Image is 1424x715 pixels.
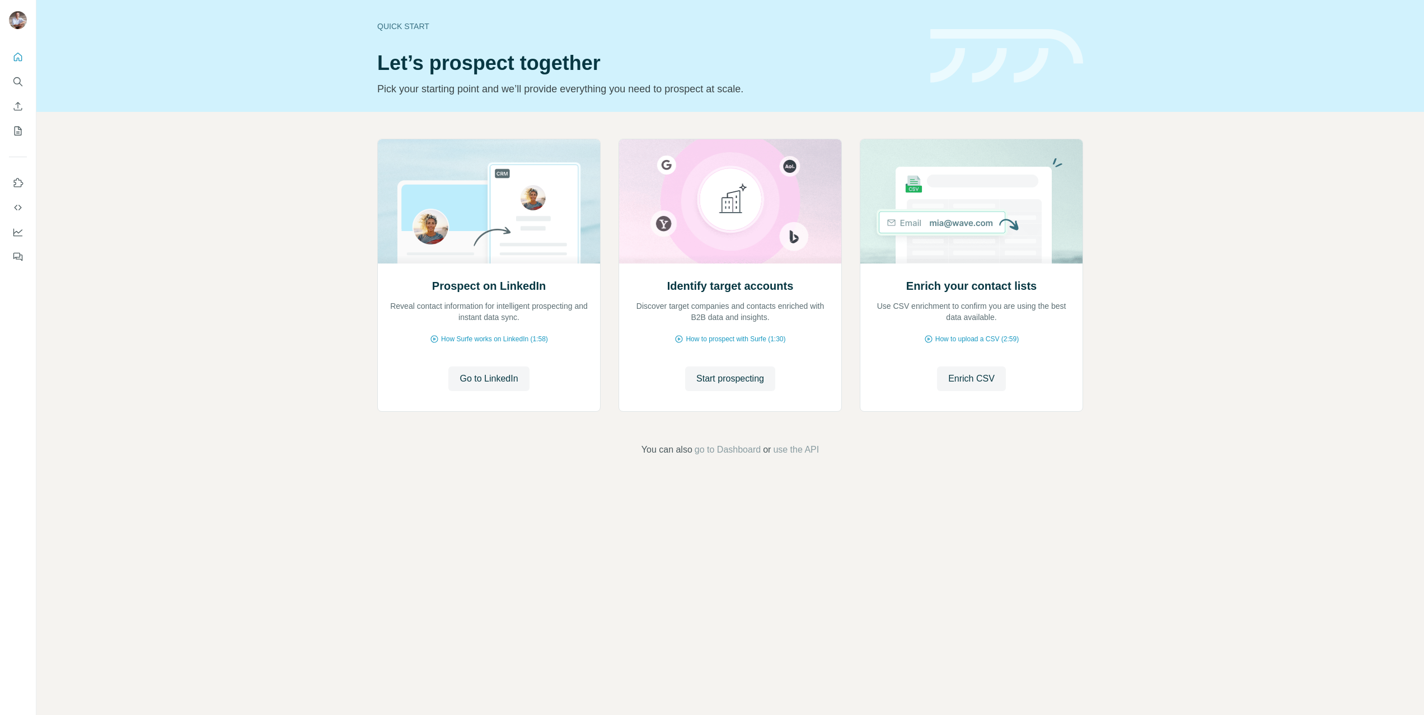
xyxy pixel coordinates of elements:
img: Avatar [9,11,27,29]
button: Enrich CSV [9,96,27,116]
span: Go to LinkedIn [460,372,518,385]
img: Enrich your contact lists [860,139,1083,264]
h2: Enrich your contact lists [906,278,1037,294]
span: How Surfe works on LinkedIn (1:58) [441,334,548,344]
span: Start prospecting [696,372,764,385]
button: Use Surfe API [9,197,27,218]
p: Use CSV enrichment to confirm you are using the best data available. [872,300,1071,323]
button: Enrich CSV [937,366,1006,391]
div: Quick start [377,21,917,32]
p: Reveal contact information for intelligent prospecting and instant data sync. [389,300,589,323]
button: Go to LinkedIn [448,366,529,391]
button: Use Surfe on LinkedIn [9,173,27,193]
button: Search [9,72,27,92]
button: go to Dashboard [695,443,761,457]
img: banner [930,29,1083,83]
span: How to prospect with Surfe (1:30) [686,334,785,344]
h2: Prospect on LinkedIn [432,278,546,294]
button: use the API [773,443,819,457]
span: How to upload a CSV (2:59) [935,334,1019,344]
img: Identify target accounts [619,139,842,264]
img: Prospect on LinkedIn [377,139,601,264]
button: Dashboard [9,222,27,242]
button: Start prospecting [685,366,775,391]
p: Pick your starting point and we’ll provide everything you need to prospect at scale. [377,81,917,97]
span: You can also [641,443,692,457]
button: Feedback [9,247,27,267]
span: or [763,443,771,457]
p: Discover target companies and contacts enriched with B2B data and insights. [630,300,830,323]
button: My lists [9,121,27,141]
button: Quick start [9,47,27,67]
h2: Identify target accounts [667,278,794,294]
h1: Let’s prospect together [377,52,917,74]
span: Enrich CSV [948,372,995,385]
